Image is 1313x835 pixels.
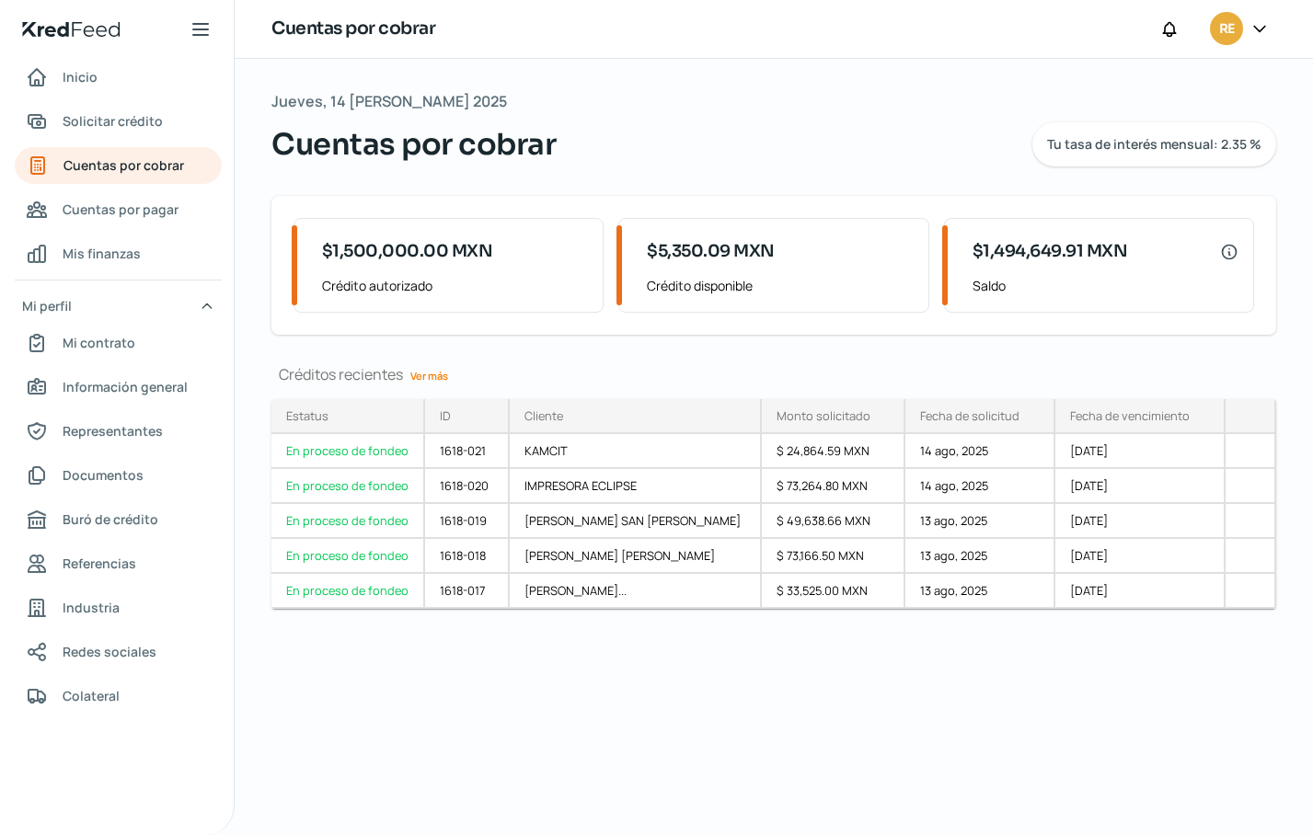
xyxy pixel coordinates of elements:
[1055,469,1226,504] div: [DATE]
[63,109,163,132] span: Solicitar crédito
[973,274,1238,297] span: Saldo
[271,364,1276,384] div: Créditos recientes
[15,235,222,272] a: Mis finanzas
[1219,18,1234,40] span: RE
[510,539,762,574] div: [PERSON_NAME] [PERSON_NAME]
[1055,434,1226,469] div: [DATE]
[905,504,1055,539] div: 13 ago, 2025
[63,65,98,88] span: Inicio
[762,504,906,539] div: $ 49,638.66 MXN
[777,407,870,424] div: Monto solicitado
[63,154,184,177] span: Cuentas por cobrar
[63,331,135,354] span: Mi contrato
[510,469,762,504] div: IMPRESORA ECLIPSE
[1047,138,1261,151] span: Tu tasa de interés mensual: 2.35 %
[905,434,1055,469] div: 14 ago, 2025
[63,198,179,221] span: Cuentas por pagar
[973,239,1128,264] span: $1,494,649.91 MXN
[425,434,510,469] div: 1618-021
[271,539,425,574] a: En proceso de fondeo
[63,640,156,663] span: Redes sociales
[271,504,425,539] a: En proceso de fondeo
[271,88,507,115] span: Jueves, 14 [PERSON_NAME] 2025
[271,469,425,504] a: En proceso de fondeo
[63,242,141,265] span: Mis finanzas
[905,539,1055,574] div: 13 ago, 2025
[63,596,120,619] span: Industria
[425,469,510,504] div: 1618-020
[271,574,425,609] a: En proceso de fondeo
[920,407,1019,424] div: Fecha de solicitud
[15,501,222,538] a: Buró de crédito
[63,508,158,531] span: Buró de crédito
[15,59,222,96] a: Inicio
[647,239,775,264] span: $5,350.09 MXN
[63,463,144,486] span: Documentos
[15,369,222,406] a: Información general
[63,375,188,398] span: Información general
[510,504,762,539] div: [PERSON_NAME] SAN [PERSON_NAME]
[425,539,510,574] div: 1618-018
[286,407,328,424] div: Estatus
[15,147,222,184] a: Cuentas por cobrar
[15,678,222,715] a: Colateral
[271,16,435,42] h1: Cuentas por cobrar
[1055,539,1226,574] div: [DATE]
[425,574,510,609] div: 1618-017
[905,574,1055,609] div: 13 ago, 2025
[762,434,906,469] div: $ 24,864.59 MXN
[647,274,913,297] span: Crédito disponible
[15,191,222,228] a: Cuentas por pagar
[1055,504,1226,539] div: [DATE]
[15,545,222,582] a: Referencias
[15,589,222,626] a: Industria
[63,552,136,575] span: Referencias
[425,504,510,539] div: 1618-019
[271,122,556,166] span: Cuentas por cobrar
[22,294,72,317] span: Mi perfil
[762,574,906,609] div: $ 33,525.00 MXN
[322,239,493,264] span: $1,500,000.00 MXN
[15,634,222,670] a: Redes sociales
[63,684,120,707] span: Colateral
[63,419,163,442] span: Representantes
[15,103,222,140] a: Solicitar crédito
[440,407,451,424] div: ID
[15,413,222,450] a: Representantes
[1070,407,1190,424] div: Fecha de vencimiento
[403,361,455,390] a: Ver más
[271,434,425,469] a: En proceso de fondeo
[510,574,762,609] div: [PERSON_NAME]...
[1055,574,1226,609] div: [DATE]
[510,434,762,469] div: KAMCIT
[322,274,588,297] span: Crédito autorizado
[15,457,222,494] a: Documentos
[905,469,1055,504] div: 14 ago, 2025
[15,325,222,361] a: Mi contrato
[762,539,906,574] div: $ 73,166.50 MXN
[524,407,563,424] div: Cliente
[762,469,906,504] div: $ 73,264.80 MXN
